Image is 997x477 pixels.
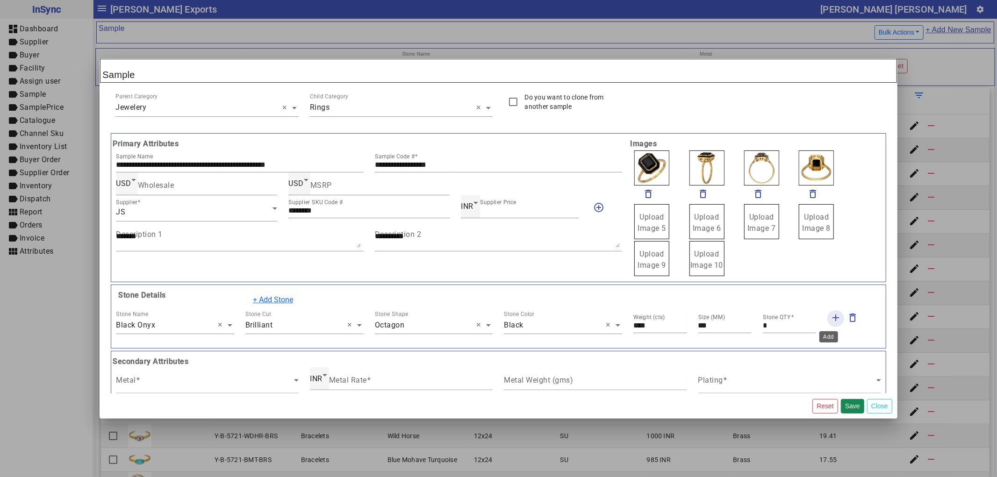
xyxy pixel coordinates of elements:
span: Clear all [218,320,226,331]
span: Clear all [347,320,355,331]
mat-label: Metal Weight (gms) [504,376,573,385]
span: Clear all [476,320,484,331]
span: Upload Image 5 [638,213,666,233]
mat-label: Sample Code # [375,153,415,160]
img: 8a9a11c0-be98-44ed-86f1-d90df337dfe1 [689,150,724,185]
mat-icon: add [830,312,841,323]
button: Close [867,399,892,413]
span: Upload Image 7 [747,213,776,233]
mat-icon: add_circle_outline [593,202,604,213]
mat-icon: delete_outline [753,188,764,199]
mat-label: Description 1 [116,230,163,239]
div: Stone Shape [375,310,409,318]
button: Save [841,399,864,413]
span: JS [116,207,125,216]
mat-icon: delete_outline [698,188,709,199]
div: Stone Name [116,310,148,318]
span: Upload Image 10 [690,249,723,270]
b: Primary Attributes [110,138,628,150]
span: Upload Image 9 [638,249,666,270]
button: Reset [812,399,838,413]
img: 37989b51-baf9-4bca-8be2-d334567be067 [744,150,779,185]
img: 8b889667-9dde-4986-916d-74833ede7738 [634,150,669,185]
mat-icon: delete_outline [643,188,654,199]
div: Stone Color [504,310,535,318]
mat-label: Size (MM) [698,314,725,320]
label: Do you want to clone from another sample [523,93,622,111]
mat-label: MSRP [310,181,332,190]
mat-label: Metal Rate [329,376,367,385]
div: Stone Cut [245,310,271,318]
b: Stone Details [116,291,166,299]
span: Upload Image 8 [803,213,831,233]
button: + Add Stone [247,291,299,309]
mat-label: Supplier [116,199,138,206]
mat-label: Supplier SKU Code # [288,199,343,206]
span: Clear all [606,320,614,331]
h2: Sample [100,59,897,83]
mat-icon: delete_outline [807,188,818,199]
mat-label: Metal [116,376,136,385]
span: Clear all [476,102,484,114]
mat-label: Weight (cts) [633,314,665,320]
span: INR [461,202,473,211]
mat-label: Stone QTY [763,314,791,320]
span: USD [116,179,131,188]
mat-label: Sample Name [116,153,153,160]
mat-label: Description 2 [375,230,422,239]
span: Clear all [282,102,290,114]
div: Add [819,331,838,342]
b: Images [628,138,886,150]
mat-label: Supplier Price [480,199,516,206]
mat-label: Plating [698,376,724,385]
div: Parent Category [115,93,158,101]
span: Upload Image 6 [693,213,721,233]
mat-icon: delete_outline [847,312,858,323]
span: USD [288,179,304,188]
img: 0d9a4a3e-989e-4f75-bb77-8296b739337e [799,150,834,185]
span: INR [310,374,323,383]
mat-label: Wholesale [138,181,174,190]
b: Secondary Attributes [110,356,886,367]
div: Child Category [310,93,349,101]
